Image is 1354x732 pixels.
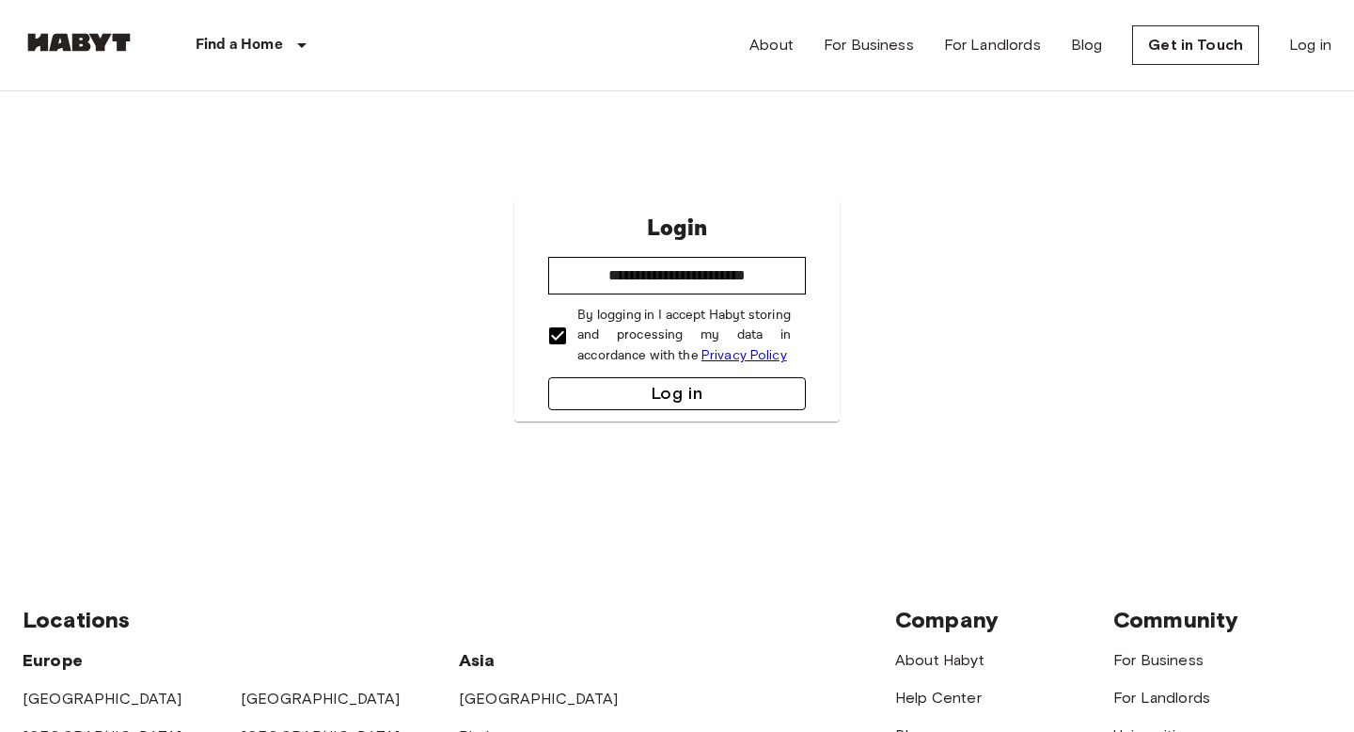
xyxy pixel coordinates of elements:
[577,306,791,366] p: By logging in I accept Habyt storing and processing my data in accordance with the
[895,651,984,669] a: About Habyt
[1113,606,1238,633] span: Community
[23,690,182,708] a: [GEOGRAPHIC_DATA]
[1113,651,1204,669] a: For Business
[824,34,914,56] a: For Business
[701,347,787,363] a: Privacy Policy
[459,650,496,671] span: Asia
[1132,25,1259,65] a: Get in Touch
[749,34,794,56] a: About
[459,690,619,708] a: [GEOGRAPHIC_DATA]
[1113,689,1210,707] a: For Landlords
[548,377,806,410] button: Log in
[1071,34,1103,56] a: Blog
[23,650,83,671] span: Europe
[1289,34,1331,56] a: Log in
[23,606,130,633] span: Locations
[895,689,982,707] a: Help Center
[944,34,1041,56] a: For Landlords
[196,34,283,56] p: Find a Home
[647,212,707,246] p: Login
[23,33,135,52] img: Habyt
[895,606,999,633] span: Company
[241,690,401,708] a: [GEOGRAPHIC_DATA]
